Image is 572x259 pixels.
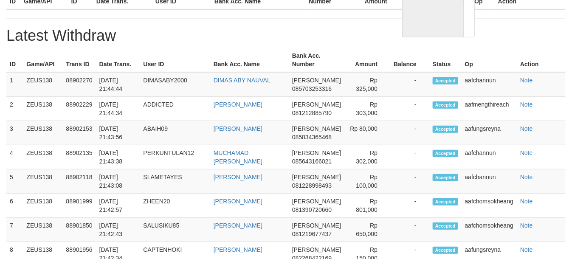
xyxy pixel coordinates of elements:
[390,194,429,218] td: -
[462,145,517,169] td: aafchannun
[140,194,210,218] td: ZHEEN20
[96,218,140,242] td: [DATE] 21:42:43
[62,97,96,121] td: 88902229
[520,149,533,156] a: Note
[62,72,96,97] td: 88902270
[520,222,533,229] a: Note
[390,145,429,169] td: -
[433,198,458,206] span: Accepted
[23,194,62,218] td: ZEUS138
[214,222,262,229] a: [PERSON_NAME]
[520,246,533,253] a: Note
[23,218,62,242] td: ZEUS138
[140,72,210,97] td: DIMASABY2000
[23,145,62,169] td: ZEUS138
[6,27,566,44] h1: Latest Withdraw
[96,97,140,121] td: [DATE] 21:44:34
[210,48,289,72] th: Bank Acc. Name
[292,231,332,237] span: 081219677437
[344,48,390,72] th: Amount
[292,110,332,116] span: 081212885790
[6,121,23,145] td: 3
[462,97,517,121] td: aafmengthireach
[6,218,23,242] td: 7
[289,48,344,72] th: Bank Acc. Number
[292,158,332,165] span: 085643166021
[96,72,140,97] td: [DATE] 21:44:44
[6,169,23,194] td: 5
[433,101,458,109] span: Accepted
[462,121,517,145] td: aafungsreyna
[62,218,96,242] td: 88901850
[520,174,533,180] a: Note
[520,125,533,132] a: Note
[517,48,566,72] th: Action
[292,246,341,253] span: [PERSON_NAME]
[390,169,429,194] td: -
[214,174,262,180] a: [PERSON_NAME]
[433,150,458,157] span: Accepted
[140,97,210,121] td: ADDICTED
[433,126,458,133] span: Accepted
[390,72,429,97] td: -
[429,48,462,72] th: Status
[96,121,140,145] td: [DATE] 21:43:56
[140,145,210,169] td: PERKUNTULAN12
[462,194,517,218] td: aafchomsokheang
[96,194,140,218] td: [DATE] 21:42:57
[292,134,332,141] span: 085834365468
[6,145,23,169] td: 4
[390,121,429,145] td: -
[292,198,341,205] span: [PERSON_NAME]
[214,198,262,205] a: [PERSON_NAME]
[23,97,62,121] td: ZEUS138
[23,169,62,194] td: ZEUS138
[214,246,262,253] a: [PERSON_NAME]
[292,125,341,132] span: [PERSON_NAME]
[520,101,533,108] a: Note
[520,77,533,84] a: Note
[62,194,96,218] td: 88901999
[344,169,390,194] td: Rp 100,000
[462,169,517,194] td: aafchannun
[433,174,458,181] span: Accepted
[462,48,517,72] th: Op
[96,48,140,72] th: Date Trans.
[214,125,262,132] a: [PERSON_NAME]
[292,174,341,180] span: [PERSON_NAME]
[292,149,341,156] span: [PERSON_NAME]
[344,72,390,97] td: Rp 325,000
[140,48,210,72] th: User ID
[462,218,517,242] td: aafchomsokheang
[292,85,332,92] span: 085703253316
[344,97,390,121] td: Rp 303,000
[62,169,96,194] td: 88902118
[62,145,96,169] td: 88902135
[344,218,390,242] td: Rp 650,000
[96,169,140,194] td: [DATE] 21:43:08
[62,48,96,72] th: Trans ID
[433,222,458,230] span: Accepted
[23,48,62,72] th: Game/API
[462,72,517,97] td: aafchannun
[140,121,210,145] td: ABAIH09
[292,101,341,108] span: [PERSON_NAME]
[214,101,262,108] a: [PERSON_NAME]
[6,48,23,72] th: ID
[390,218,429,242] td: -
[344,194,390,218] td: Rp 801,000
[433,247,458,254] span: Accepted
[23,121,62,145] td: ZEUS138
[292,222,341,229] span: [PERSON_NAME]
[140,218,210,242] td: SALUSIKU85
[62,121,96,145] td: 88902153
[214,77,271,84] a: DIMAS ABY NAUVAL
[96,145,140,169] td: [DATE] 21:43:38
[140,169,210,194] td: SLAMETAYES
[23,72,62,97] td: ZEUS138
[292,77,341,84] span: [PERSON_NAME]
[214,149,262,165] a: MUCHAMAD [PERSON_NAME]
[390,97,429,121] td: -
[520,198,533,205] a: Note
[344,145,390,169] td: Rp 302,000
